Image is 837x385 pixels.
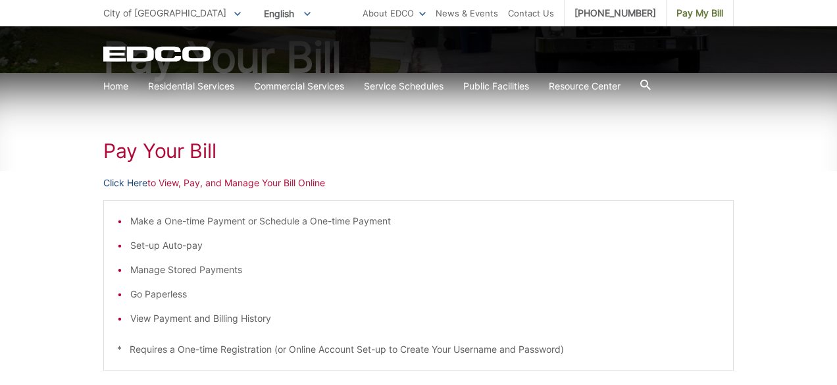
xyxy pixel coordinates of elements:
p: * Requires a One-time Registration (or Online Account Set-up to Create Your Username and Password) [117,342,720,357]
p: to View, Pay, and Manage Your Bill Online [103,176,734,190]
a: News & Events [436,6,498,20]
h1: Pay Your Bill [103,139,734,163]
span: English [254,3,320,24]
span: Pay My Bill [676,6,723,20]
span: City of [GEOGRAPHIC_DATA] [103,7,226,18]
li: Go Paperless [130,287,720,301]
li: View Payment and Billing History [130,311,720,326]
a: Service Schedules [364,79,444,93]
li: Manage Stored Payments [130,263,720,277]
a: Resource Center [549,79,621,93]
a: Residential Services [148,79,234,93]
a: About EDCO [363,6,426,20]
a: EDCD logo. Return to the homepage. [103,46,213,62]
a: Commercial Services [254,79,344,93]
li: Set-up Auto-pay [130,238,720,253]
li: Make a One-time Payment or Schedule a One-time Payment [130,214,720,228]
a: Click Here [103,176,147,190]
a: Contact Us [508,6,554,20]
a: Home [103,79,128,93]
a: Public Facilities [463,79,529,93]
